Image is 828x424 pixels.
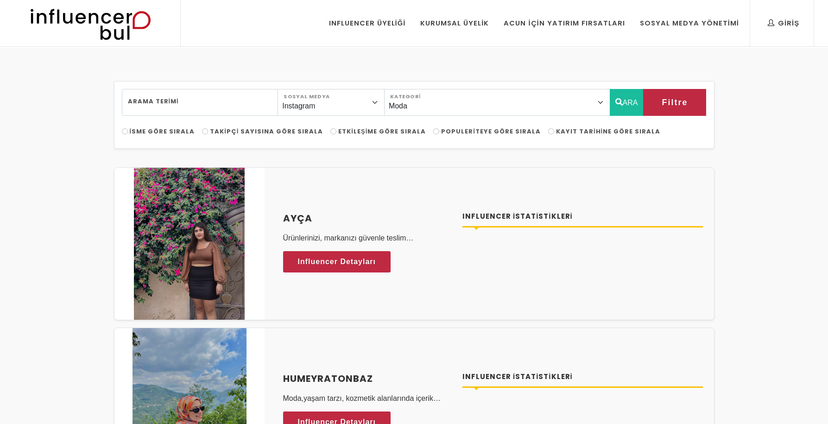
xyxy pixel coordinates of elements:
span: Filtre [662,95,688,110]
span: Etkileşime Göre Sırala [338,127,426,136]
h4: Influencer İstatistikleri [462,211,703,222]
input: Etkileşime Göre Sırala [330,128,336,134]
button: ARA [610,89,644,116]
div: Sosyal Medya Yönetimi [640,18,739,28]
div: Kurumsal Üyelik [420,18,489,28]
span: Populeriteye Göre Sırala [441,127,541,136]
a: humeyratonbaz [283,372,452,386]
h4: Influencer İstatistikleri [462,372,703,382]
p: Ürünlerinizi, markanızı güvenle teslim edebileceğiniz adres. [283,233,452,244]
span: Influencer Detayları [298,255,376,269]
span: İsme Göre Sırala [130,127,195,136]
span: Kayıt Tarihine Göre Sırala [556,127,660,136]
a: Influencer Detayları [283,251,391,272]
a: Ayça [283,211,452,225]
input: Populeriteye Göre Sırala [433,128,439,134]
p: Moda,yaşam tarzı, kozmetik alanlarında içerik üreticisiyim ✨ [283,393,452,404]
button: Filtre [643,89,706,116]
div: Acun İçin Yatırım Fırsatları [504,18,625,28]
input: İsme Göre Sırala [122,128,128,134]
input: Takipçi Sayısına Göre Sırala [202,128,208,134]
input: Kayıt Tarihine Göre Sırala [548,128,554,134]
input: Search.. [122,89,278,116]
span: Takipçi Sayısına Göre Sırala [210,127,323,136]
div: Influencer Üyeliği [329,18,406,28]
div: Giriş [768,18,799,28]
